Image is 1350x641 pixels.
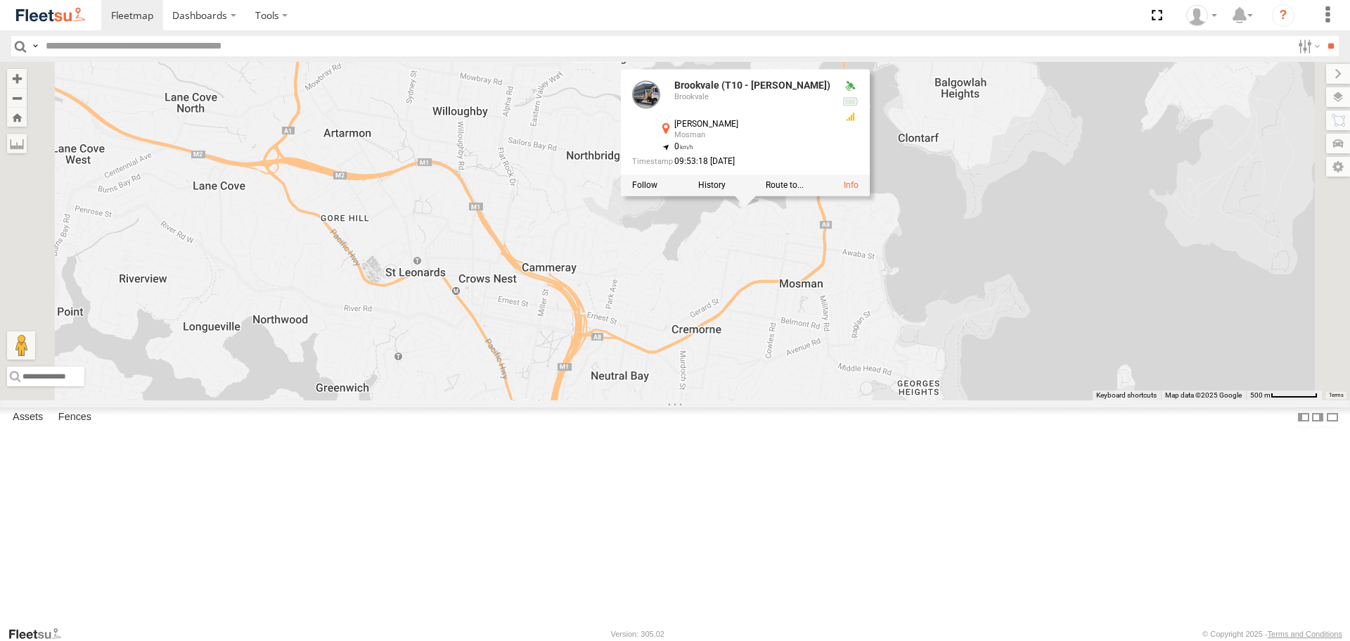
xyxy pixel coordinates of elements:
div: Brookvale (T10 - [PERSON_NAME]) [674,81,830,91]
label: Dock Summary Table to the Left [1297,407,1311,428]
div: Version: 305.02 [611,630,664,638]
label: Map Settings [1326,157,1350,177]
a: Terms [1329,392,1344,398]
div: Date/time of location update [632,158,830,167]
label: Measure [7,134,27,153]
label: Route To Location [766,181,804,191]
button: Map scale: 500 m per 63 pixels [1246,391,1322,400]
div: Lachlan Holmes [1181,5,1222,26]
label: View Asset History [698,181,726,191]
div: GSM Signal = 3 [842,111,859,122]
div: No voltage information received from this device. [842,96,859,108]
button: Keyboard shortcuts [1096,391,1157,400]
span: 0 [674,141,693,151]
label: Assets [6,408,50,428]
span: Map data ©2025 Google [1165,391,1242,399]
span: 500 m [1250,391,1271,399]
a: View Asset Details [844,181,859,191]
a: Visit our Website [8,627,72,641]
div: © Copyright 2025 - [1202,630,1342,638]
label: Dock Summary Table to the Right [1311,407,1325,428]
button: Zoom in [7,69,27,88]
label: Hide Summary Table [1325,407,1339,428]
i: ? [1272,4,1294,27]
div: Mosman [674,131,830,139]
button: Zoom Home [7,108,27,127]
div: Brookvale [674,94,830,102]
label: Search Filter Options [1292,36,1323,56]
label: Realtime tracking of Asset [632,181,657,191]
div: Valid GPS Fix [842,81,859,92]
button: Zoom out [7,88,27,108]
img: fleetsu-logo-horizontal.svg [14,6,87,25]
label: Search Query [30,36,41,56]
div: [PERSON_NAME] [674,120,830,129]
label: Fences [51,408,98,428]
button: Drag Pegman onto the map to open Street View [7,331,35,360]
a: Terms and Conditions [1268,630,1342,638]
